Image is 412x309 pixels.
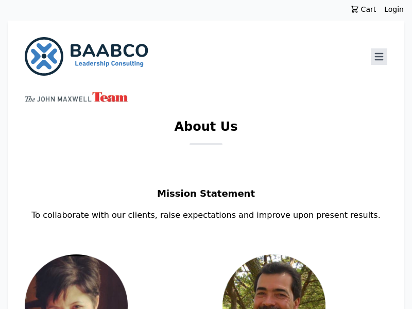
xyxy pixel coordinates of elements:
a: Cart [342,4,385,14]
img: John Maxwell [25,92,128,102]
a: Login [384,4,404,14]
img: BAABCO Consulting Services [25,37,148,76]
h1: About Us [175,118,238,143]
p: To collaborate with our clients, raise expectations and improve upon present results. [25,209,387,221]
h2: Mission Statement [25,186,387,209]
span: Cart [359,4,376,14]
